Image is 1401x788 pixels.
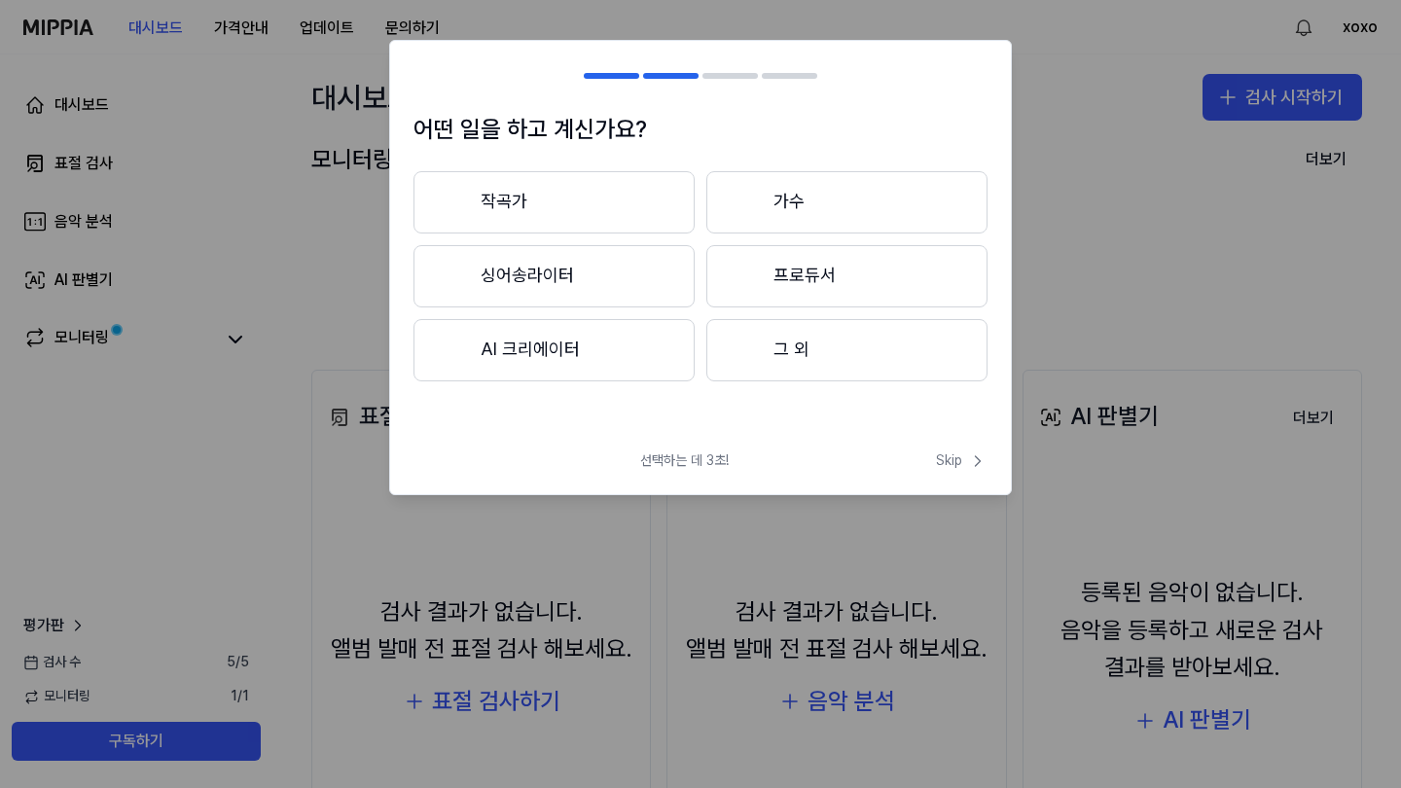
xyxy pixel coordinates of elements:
[640,451,729,471] span: 선택하는 데 3초!
[932,451,988,471] button: Skip
[413,171,695,233] button: 작곡가
[413,111,988,148] h1: 어떤 일을 하고 계신가요?
[706,245,988,307] button: 프로듀서
[936,451,988,471] span: Skip
[413,319,695,381] button: AI 크리에이터
[706,319,988,381] button: 그 외
[413,245,695,307] button: 싱어송라이터
[706,171,988,233] button: 가수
